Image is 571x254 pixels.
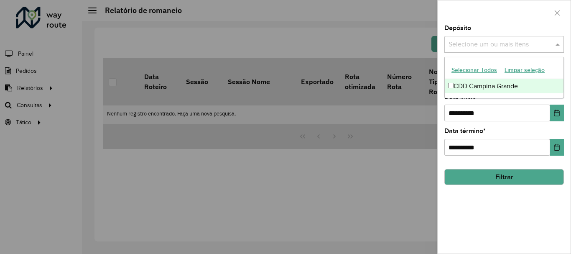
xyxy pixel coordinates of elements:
button: Choose Date [550,139,564,156]
ng-dropdown-panel: Options list [444,57,564,98]
div: CDD Campina Grande [445,79,563,93]
button: Filtrar [444,169,564,185]
label: Depósito [444,23,471,33]
button: Choose Date [550,105,564,121]
button: Limpar seleção [501,64,548,77]
label: Data término [444,126,486,136]
button: Selecionar Todos [448,64,501,77]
